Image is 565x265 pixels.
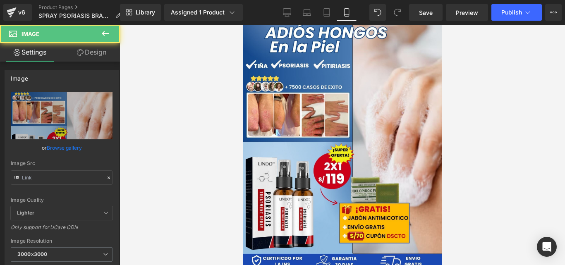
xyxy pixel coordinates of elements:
a: Browse gallery [47,141,82,155]
input: Link [11,170,113,185]
div: Open Intercom Messenger [537,237,557,257]
a: New Library [120,4,161,21]
span: Publish [501,9,522,16]
div: or [11,143,113,152]
span: Library [136,9,155,16]
div: Image Src [11,160,113,166]
button: More [545,4,562,21]
a: Preview [446,4,488,21]
span: SPRAY PSORIASIS BRAZOS [38,12,112,19]
a: Design [62,43,122,62]
div: v6 [17,7,27,18]
a: Mobile [337,4,357,21]
span: Save [419,8,433,17]
button: Redo [389,4,406,21]
a: Desktop [277,4,297,21]
div: Image Quality [11,197,113,203]
div: Only support for UCare CDN [11,224,113,236]
a: v6 [3,4,32,21]
a: Product Pages [38,4,127,11]
div: Assigned 1 Product [171,8,236,17]
span: Image [22,31,39,37]
b: 3000x3000 [17,251,47,257]
b: Lighter [17,210,34,216]
div: Image Resolution [11,238,113,244]
a: Tablet [317,4,337,21]
a: Laptop [297,4,317,21]
button: Undo [369,4,386,21]
button: Publish [491,4,542,21]
div: Image [11,70,28,82]
span: Preview [456,8,478,17]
